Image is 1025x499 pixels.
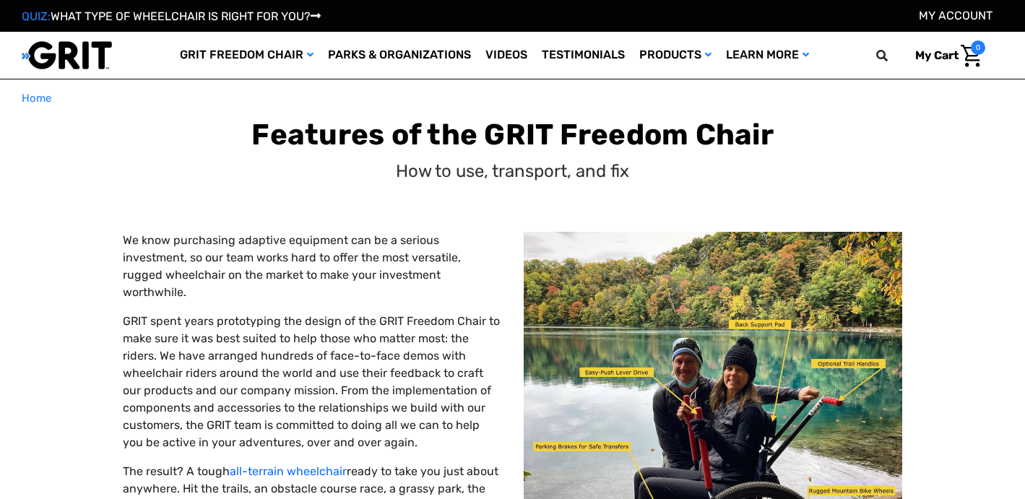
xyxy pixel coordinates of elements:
[919,9,992,22] a: Account
[22,90,51,107] a: Home
[22,9,321,23] a: QUIZ:WHAT TYPE OF WHEELCHAIR IS RIGHT FOR YOU?
[251,118,774,152] b: Features of the GRIT Freedom Chair
[22,9,51,23] span: QUIZ:
[123,313,502,451] p: GRIT spent years prototyping the design of the GRIT Freedom Chair to make sure it was best suited...
[396,158,629,184] p: How to use, transport, and fix
[719,32,816,79] a: Learn More
[230,464,347,478] a: all-terrain wheelchair
[632,32,719,79] a: Products
[478,32,535,79] a: Videos
[123,232,502,301] p: We know purchasing adaptive equipment can be a serious investment, so our team works hard to offe...
[904,40,985,71] a: Cart with 0 items
[883,40,904,71] input: Search
[22,40,112,70] img: GRIT All-Terrain Wheelchair and Mobility Equipment
[915,48,959,62] span: My Cart
[22,90,1003,107] nav: Breadcrumb
[535,32,632,79] a: Testimonials
[971,40,985,55] span: 0
[22,92,51,105] span: Home
[961,45,982,67] img: Cart
[321,32,478,79] a: Parks & Organizations
[173,32,321,79] a: GRIT Freedom Chair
